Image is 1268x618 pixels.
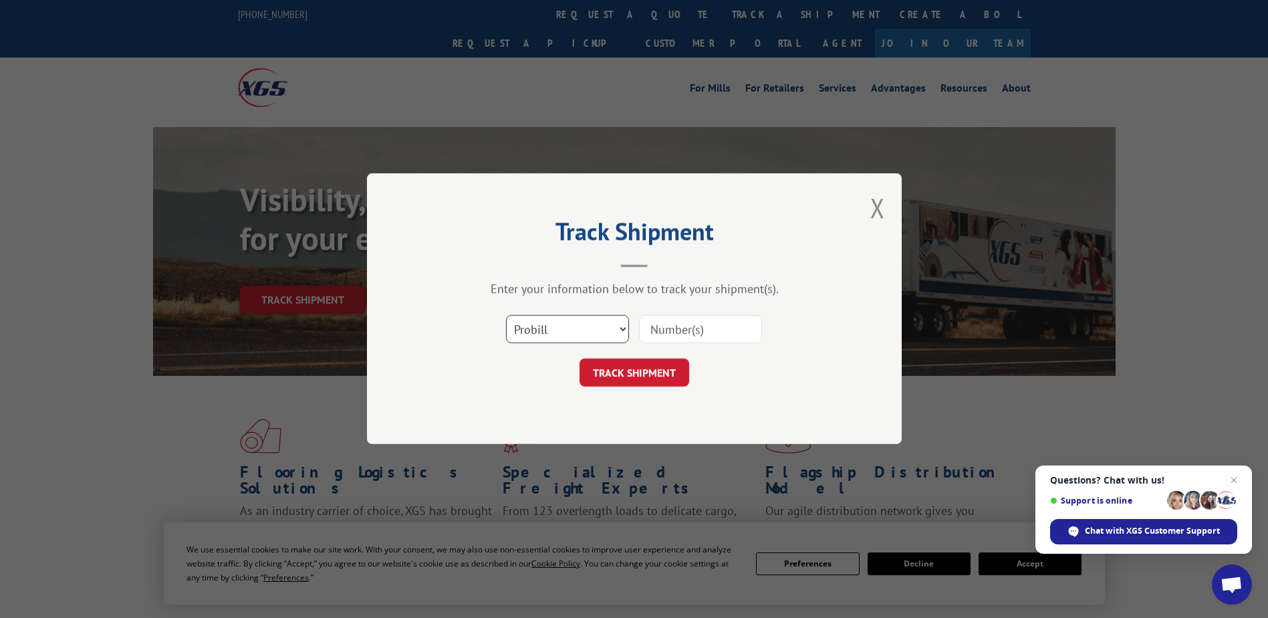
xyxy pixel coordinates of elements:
[1050,519,1237,544] span: Chat with XGS Customer Support
[1212,564,1252,605] a: Open chat
[1050,475,1237,486] span: Questions? Chat with us!
[434,282,835,297] div: Enter your information below to track your shipment(s).
[639,316,762,344] input: Number(s)
[434,222,835,247] h2: Track Shipment
[1085,525,1220,537] span: Chat with XGS Customer Support
[580,359,689,387] button: TRACK SHIPMENT
[870,190,885,225] button: Close modal
[1050,496,1162,506] span: Support is online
